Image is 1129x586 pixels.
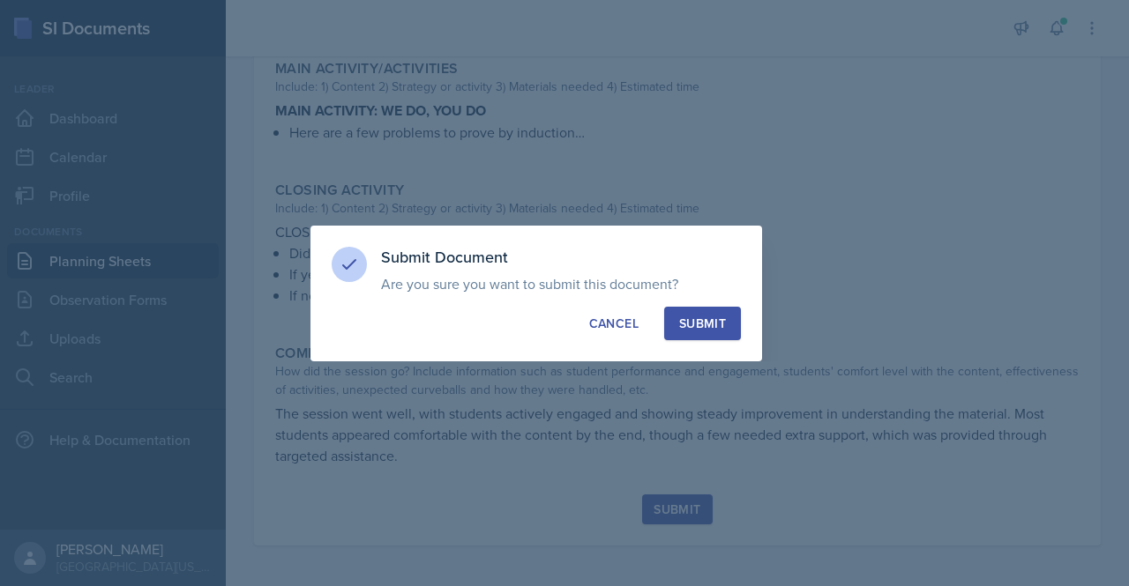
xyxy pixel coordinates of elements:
[381,247,741,268] h3: Submit Document
[381,275,741,293] p: Are you sure you want to submit this document?
[589,315,639,332] div: Cancel
[664,307,741,340] button: Submit
[574,307,654,340] button: Cancel
[679,315,726,332] div: Submit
